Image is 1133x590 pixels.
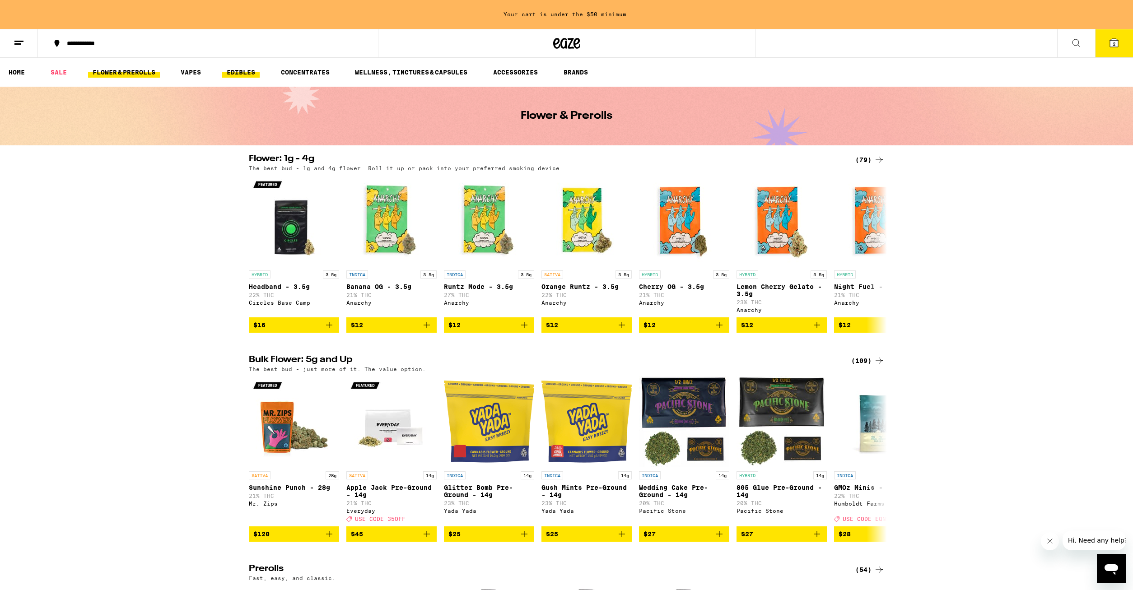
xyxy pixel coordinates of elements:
span: $120 [253,530,270,538]
p: 14g [618,471,632,479]
span: USE CODE 35OFF [355,516,406,522]
h2: Prerolls [249,564,840,575]
p: The best bud - 1g and 4g flower. Roll it up or pack into your preferred smoking device. [249,165,563,171]
img: Pacific Stone - 805 Glue Pre-Ground - 14g [737,376,827,467]
p: 3.5g [615,270,632,279]
p: 3.5g [323,270,339,279]
div: Anarchy [834,300,924,306]
a: (79) [855,154,885,165]
a: Open page for Night Fuel - 3.5g from Anarchy [834,176,924,317]
span: $12 [643,321,656,329]
p: HYBRID [737,471,758,479]
div: Pacific Stone [737,508,827,514]
iframe: Button to launch messaging window [1097,554,1126,583]
p: 21% THC [346,500,437,506]
p: 3.5g [811,270,827,279]
p: 21% THC [346,292,437,298]
p: 20% THC [737,500,827,506]
button: Add to bag [834,317,924,333]
p: Banana OG - 3.5g [346,283,437,290]
img: Circles Base Camp - Headband - 3.5g [249,176,339,266]
button: Add to bag [737,317,827,333]
iframe: Close message [1041,532,1059,550]
p: 21% THC [639,292,729,298]
span: $12 [741,321,753,329]
div: Circles Base Camp [249,300,339,306]
p: 23% THC [444,500,534,506]
p: INDICA [346,270,368,279]
a: Open page for Orange Runtz - 3.5g from Anarchy [541,176,632,317]
p: INDICA [834,471,856,479]
button: Add to bag [541,526,632,542]
p: The best bud - just more of it. The value option. [249,366,426,372]
p: INDICA [444,471,466,479]
button: Add to bag [639,317,729,333]
p: 3.5g [518,270,534,279]
div: (109) [851,355,885,366]
button: Add to bag [639,526,729,542]
p: 22% THC [249,292,339,298]
button: Add to bag [541,317,632,333]
p: HYBRID [249,270,270,279]
h2: Bulk Flower: 5g and Up [249,355,840,366]
p: Fast, easy, and classic. [249,575,336,581]
img: Anarchy - Banana OG - 3.5g [346,176,437,266]
img: Anarchy - Night Fuel - 3.5g [834,176,924,266]
p: Gush Mints Pre-Ground - 14g [541,484,632,498]
p: 22% THC [541,292,632,298]
p: 28g [326,471,339,479]
p: 23% THC [737,299,827,305]
a: Open page for GMOz Minis - 7g from Humboldt Farms [834,376,924,526]
a: Open page for Gush Mints Pre-Ground - 14g from Yada Yada [541,376,632,526]
p: 805 Glue Pre-Ground - 14g [737,484,827,498]
iframe: Message from company [1063,530,1126,550]
span: $25 [546,530,558,538]
span: $27 [741,530,753,538]
a: BRANDS [559,67,592,78]
span: $45 [351,530,363,538]
button: Add to bag [346,526,437,542]
p: SATIVA [541,270,563,279]
p: Sunshine Punch - 28g [249,484,339,491]
div: Anarchy [639,300,729,306]
button: Add to bag [737,526,827,542]
p: GMOz Minis - 7g [834,484,924,491]
img: Anarchy - Lemon Cherry Gelato - 3.5g [737,176,827,266]
p: 23% THC [541,500,632,506]
p: HYBRID [834,270,856,279]
a: Open page for Headband - 3.5g from Circles Base Camp [249,176,339,317]
span: USE CODE EQNX30 [843,516,897,522]
a: Open page for Lemon Cherry Gelato - 3.5g from Anarchy [737,176,827,317]
a: Open page for Sunshine Punch - 28g from Mr. Zips [249,376,339,526]
a: Open page for Wedding Cake Pre-Ground - 14g from Pacific Stone [639,376,729,526]
h1: Flower & Prerolls [521,111,612,121]
div: Mr. Zips [249,501,339,506]
span: $12 [351,321,363,329]
button: Add to bag [834,526,924,542]
img: Anarchy - Runtz Mode - 3.5g [444,176,534,266]
a: HOME [4,67,29,78]
p: HYBRID [639,270,661,279]
p: Night Fuel - 3.5g [834,283,924,290]
button: 2 [1095,29,1133,57]
p: INDICA [639,471,661,479]
p: Runtz Mode - 3.5g [444,283,534,290]
a: (54) [855,564,885,575]
a: Open page for Apple Jack Pre-Ground - 14g from Everyday [346,376,437,526]
img: Everyday - Apple Jack Pre-Ground - 14g [346,376,437,467]
div: Yada Yada [444,508,534,514]
div: Everyday [346,508,437,514]
a: SALE [46,67,71,78]
p: Orange Runtz - 3.5g [541,283,632,290]
p: 21% THC [834,292,924,298]
p: 27% THC [444,292,534,298]
span: $12 [839,321,851,329]
img: Mr. Zips - Sunshine Punch - 28g [249,376,339,467]
span: $27 [643,530,656,538]
p: Cherry OG - 3.5g [639,283,729,290]
p: 3.5g [713,270,729,279]
p: 14g [521,471,534,479]
p: HYBRID [737,270,758,279]
img: Pacific Stone - Wedding Cake Pre-Ground - 14g [639,376,729,467]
